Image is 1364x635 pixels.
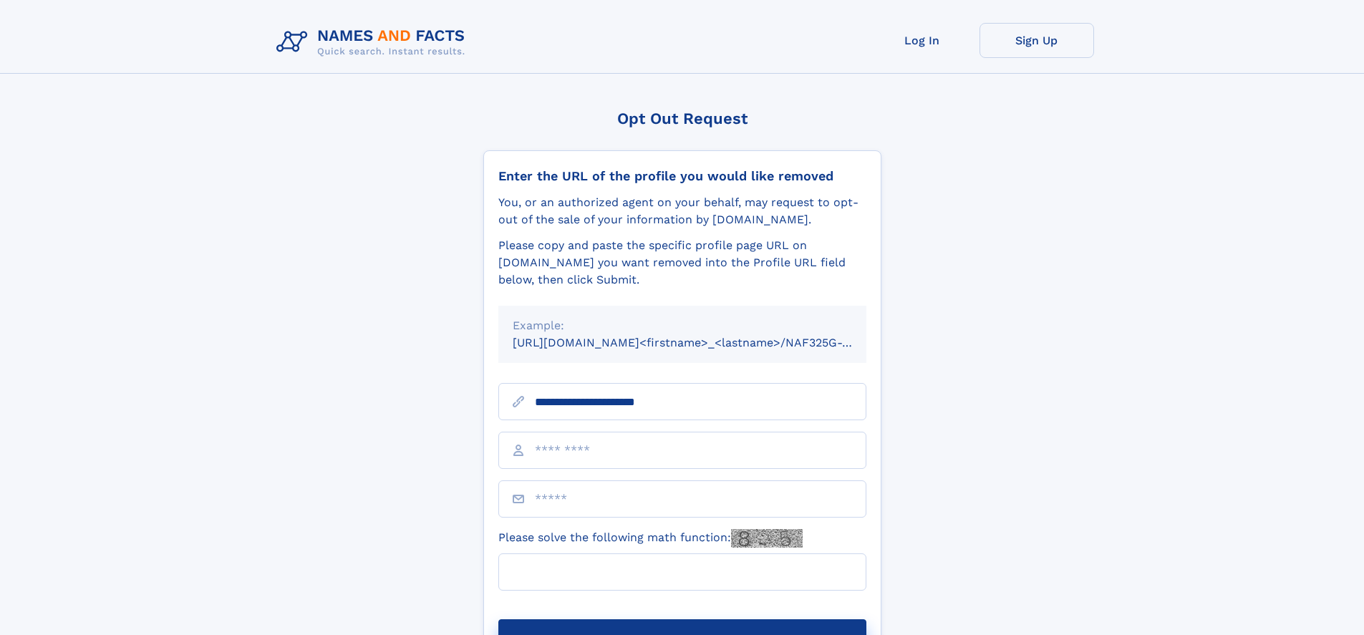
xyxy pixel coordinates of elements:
label: Please solve the following math function: [498,529,803,548]
div: Please copy and paste the specific profile page URL on [DOMAIN_NAME] you want removed into the Pr... [498,237,866,289]
div: Example: [513,317,852,334]
small: [URL][DOMAIN_NAME]<firstname>_<lastname>/NAF325G-xxxxxxxx [513,336,894,349]
a: Log In [865,23,980,58]
div: Enter the URL of the profile you would like removed [498,168,866,184]
a: Sign Up [980,23,1094,58]
div: You, or an authorized agent on your behalf, may request to opt-out of the sale of your informatio... [498,194,866,228]
div: Opt Out Request [483,110,881,127]
img: Logo Names and Facts [271,23,477,62]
